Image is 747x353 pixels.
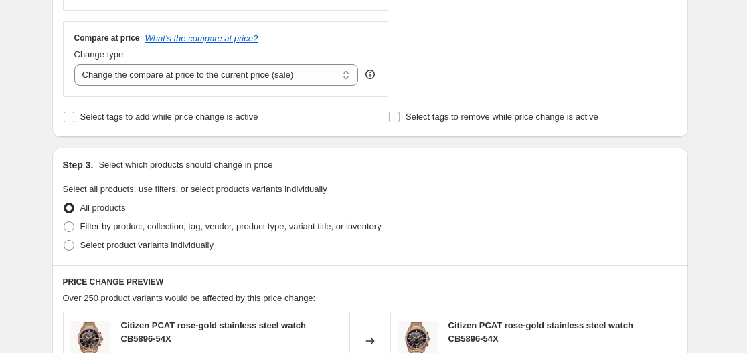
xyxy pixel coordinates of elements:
[74,49,124,60] span: Change type
[145,33,258,43] button: What's the compare at price?
[74,33,140,43] h3: Compare at price
[80,240,214,250] span: Select product variants individually
[448,320,633,344] span: Citizen PCAT rose-gold stainless steel watch CB5896-54X
[63,184,327,194] span: Select all products, use filters, or select products variants individually
[80,203,126,213] span: All products
[63,293,316,303] span: Over 250 product variants would be affected by this price change:
[363,68,377,81] div: help
[63,158,94,172] h2: Step 3.
[80,221,382,231] span: Filter by product, collection, tag, vendor, product type, variant title, or inventory
[80,112,258,122] span: Select tags to add while price change is active
[63,277,677,287] h6: PRICE CHANGE PREVIEW
[121,320,306,344] span: Citizen PCAT rose-gold stainless steel watch CB5896-54X
[98,158,272,172] p: Select which products should change in price
[406,112,598,122] span: Select tags to remove while price change is active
